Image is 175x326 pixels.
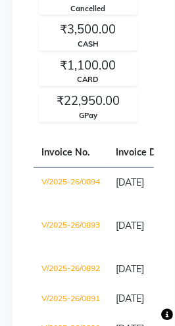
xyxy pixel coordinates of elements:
[116,146,171,158] span: Invoice Date
[39,92,137,110] div: ₹22,950.00
[34,211,108,255] td: V/2025-26/0893
[34,167,108,211] td: V/2025-26/0894
[39,3,137,14] div: Cancelled
[116,263,144,275] span: [DATE]
[34,255,108,285] td: V/2025-26/0892
[34,285,108,315] td: V/2025-26/0891
[39,74,137,85] div: CARD
[39,20,137,39] div: ₹3,500.00
[39,39,137,50] div: CASH
[116,176,144,188] span: [DATE]
[39,56,137,75] div: ₹1,100.00
[41,146,90,158] span: Invoice No.
[116,293,144,305] span: [DATE]
[116,220,144,232] span: [DATE]
[39,110,137,121] div: GPay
